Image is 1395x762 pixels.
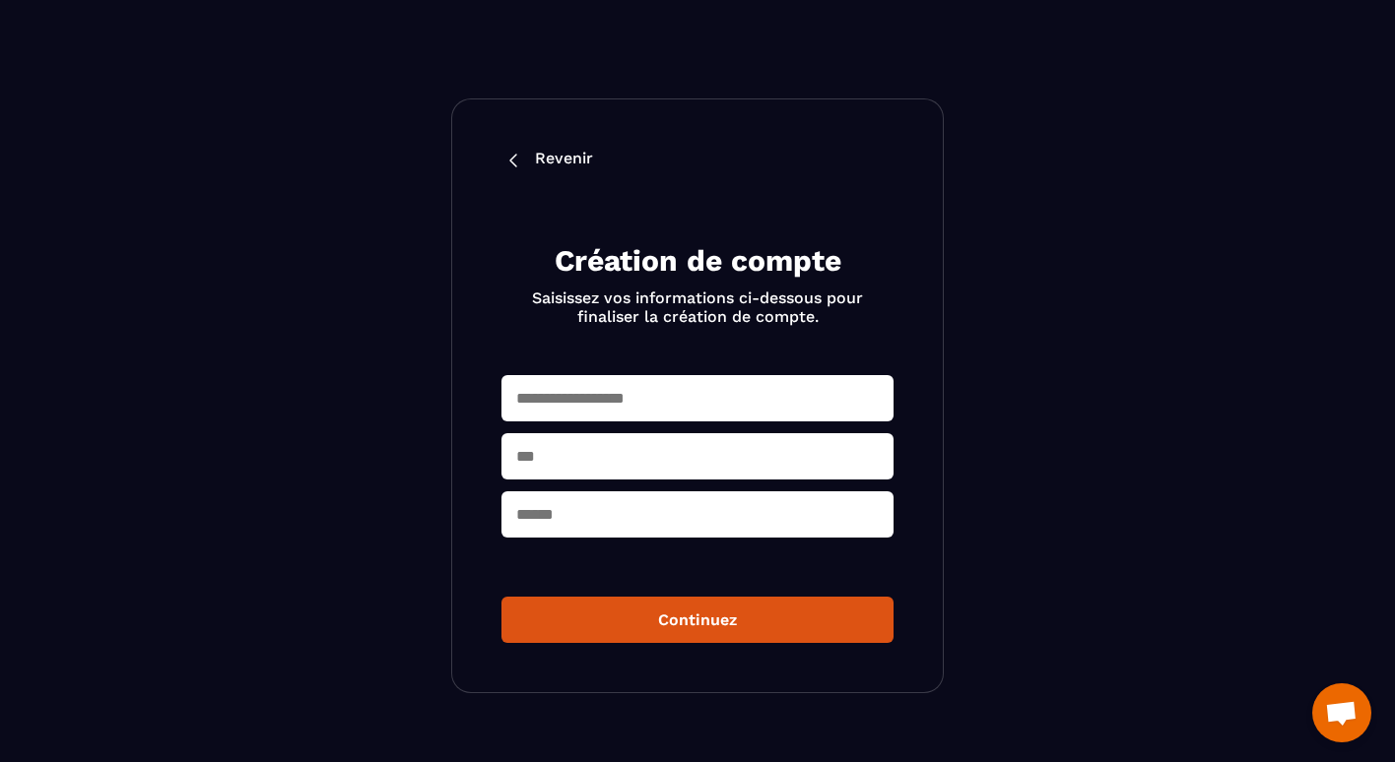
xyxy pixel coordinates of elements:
h2: Création de compte [525,241,870,281]
button: Continuez [501,597,894,643]
img: back [501,149,525,172]
div: Ouvrir le chat [1312,683,1371,742]
a: Revenir [501,149,894,172]
p: Saisissez vos informations ci-dessous pour finaliser la création de compte. [525,288,870,326]
p: Revenir [535,149,593,172]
